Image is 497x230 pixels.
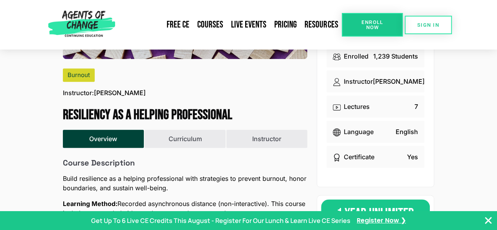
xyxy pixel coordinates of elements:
[373,77,425,86] p: [PERSON_NAME]
[344,127,374,136] p: Language
[417,22,439,28] span: SIGN IN
[414,102,418,111] p: 7
[344,77,373,86] p: Instructor
[63,199,307,218] p: Recorded asynchronous distance (non-interactive). This course includes a recorded video and acces...
[118,16,342,34] nav: Menu
[354,20,390,30] span: Enroll Now
[63,174,307,193] p: Build resilience as a helping professional with strategies to prevent burnout, honor boundaries, ...
[484,216,493,225] button: Close Banner
[63,158,307,167] h6: Course Description
[63,68,95,82] div: Burnout
[63,88,146,98] p: [PERSON_NAME]
[344,52,369,61] p: Enrolled
[145,130,226,148] button: Curriculum
[270,16,301,34] a: Pricing
[407,152,418,162] p: Yes
[63,200,117,208] b: Learning Method:
[405,16,452,34] a: SIGN IN
[357,216,406,225] a: Register Now ❯
[63,130,144,148] button: Overview
[396,127,418,136] p: English
[344,152,374,162] p: Certificate
[63,88,94,98] span: Instructor:
[63,107,307,123] h1: Resiliency as a Helping Professional (1 General CE Credit)
[163,16,193,34] a: Free CE
[342,13,403,37] a: Enroll Now
[227,16,270,34] a: Live Events
[226,130,307,148] button: Instructor
[91,216,350,225] p: Get Up To 6 Live CE Credits This August - Register For Our Lunch & Learn Live CE Series
[344,102,370,111] p: Lectures
[373,52,418,61] p: 1,239 Students
[301,16,342,34] a: Resources
[193,16,227,34] a: Courses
